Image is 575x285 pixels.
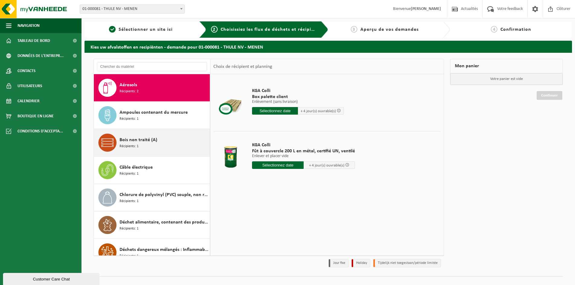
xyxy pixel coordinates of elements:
span: Déchets dangereux mélangés : Inflammable - Corrosif [120,246,208,253]
span: Boutique en ligne [18,109,54,124]
span: KGA Colli [252,88,344,94]
span: 4 [491,26,497,33]
span: + 4 jour(s) ouvrable(s) [301,109,336,113]
span: Aperçu de vos demandes [360,27,419,32]
button: Chlorure de polyvinyl (PVC) souple, non recyclable Récipients: 1 [94,184,210,211]
li: Holiday [352,259,370,267]
span: + 4 jour(s) ouvrable(s) [309,163,344,167]
span: Navigation [18,18,40,33]
button: Câble électrique Récipients: 1 [94,157,210,184]
span: 01-000081 - THULE NV - MENEN [80,5,184,13]
span: Récipients: 1 [120,226,139,232]
span: Récipients: 1 [120,144,139,149]
span: Choisissiez les flux de déchets et récipients [221,27,321,32]
li: Jour fixe [329,259,349,267]
span: Conditions d'accepta... [18,124,63,139]
span: Aérosols [120,81,137,89]
button: Déchet alimentaire, contenant des produits d'origine animale, non emballé, catégorie 3 Récipients: 1 [94,211,210,239]
div: Choix de récipient et planning [210,59,275,74]
span: Bois non traité (A) [120,136,157,144]
button: Aérosols Récipients: 2 [94,74,210,102]
span: Chlorure de polyvinyl (PVC) souple, non recyclable [120,191,208,198]
span: Box palette client [252,94,344,100]
span: Récipients: 1 [120,116,139,122]
span: Sélectionner un site ici [119,27,173,32]
div: Mon panier [450,59,563,73]
span: 01-000081 - THULE NV - MENEN [80,5,185,14]
span: Ampoules contenant du mercure [120,109,188,116]
button: Bois non traité (A) Récipients: 1 [94,129,210,157]
input: Sélectionnez date [252,161,304,169]
a: Continuer [537,91,562,100]
span: Tableau de bord [18,33,50,48]
iframe: chat widget [3,272,101,285]
span: Confirmation [500,27,531,32]
span: 1 [109,26,116,33]
span: Récipients: 2 [120,89,139,94]
span: Récipients: 1 [120,171,139,177]
li: Tijdelijk niet toegestaan/période limitée [373,259,441,267]
span: 3 [351,26,357,33]
button: Déchets dangereux mélangés : Inflammable - Corrosif Récipients: 1 [94,239,210,266]
span: Récipients: 1 [120,253,139,259]
span: Calendrier [18,93,40,109]
span: KGA Colli [252,142,355,148]
h2: Kies uw afvalstoffen en recipiënten - demande pour 01-000081 - THULE NV - MENEN [85,41,572,52]
input: Sélectionnez date [252,107,298,115]
p: Votre panier est vide [450,73,563,85]
span: Câble électrique [120,164,153,171]
span: Données de l'entrepr... [18,48,64,63]
a: 1Sélectionner un site ici [88,26,194,33]
p: Enlèvement (sans livraison) [252,100,344,104]
span: Déchet alimentaire, contenant des produits d'origine animale, non emballé, catégorie 3 [120,219,208,226]
strong: [PERSON_NAME] [411,7,441,11]
span: Fût à couvercle 200 L en métal, certifié UN, ventilé [252,148,355,154]
p: Enlever et placer vide [252,154,355,158]
span: Contacts [18,63,36,78]
input: Chercher du matériel [97,62,207,71]
span: Utilisateurs [18,78,42,93]
span: 2 [211,26,218,33]
button: Ampoules contenant du mercure Récipients: 1 [94,102,210,129]
span: Récipients: 1 [120,198,139,204]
